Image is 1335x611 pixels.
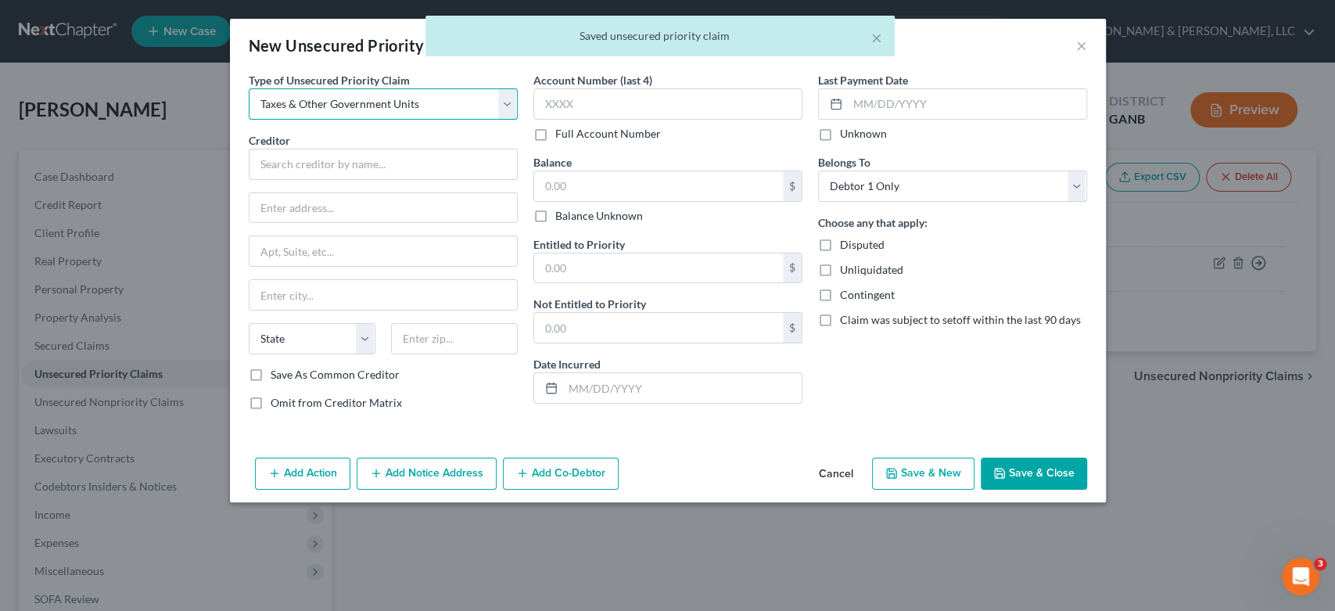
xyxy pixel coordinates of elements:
label: Entitled to Priority [533,236,625,253]
input: Enter city... [249,280,517,310]
span: Disputed [840,238,885,251]
input: Enter address... [249,193,517,223]
div: $ [783,313,802,343]
span: Unliquidated [840,263,903,276]
label: Not Entitled to Priority [533,296,646,312]
span: Contingent [840,288,895,301]
button: Add Action [255,458,350,491]
label: Choose any that apply: [818,214,928,231]
label: Account Number (last 4) [533,72,652,88]
span: Omit from Creditor Matrix [271,396,402,409]
button: × [871,28,882,47]
input: 0.00 [534,171,783,201]
label: Save As Common Creditor [271,367,400,383]
input: 0.00 [534,253,783,283]
input: Enter zip... [391,323,518,354]
iframe: Intercom live chat [1282,558,1319,595]
div: $ [783,253,802,283]
button: Add Co-Debtor [503,458,619,491]
div: Saved unsecured priority claim [438,28,882,44]
label: Full Account Number [555,126,661,142]
span: Creditor [249,134,290,147]
button: Add Notice Address [357,458,497,491]
span: Claim was subject to setoff within the last 90 days [840,313,1081,326]
label: Balance Unknown [555,208,643,224]
span: Belongs To [818,156,870,169]
label: Balance [533,154,572,171]
div: $ [783,171,802,201]
label: Date Incurred [533,356,601,372]
span: Type of Unsecured Priority Claim [249,74,410,87]
input: Search creditor by name... [249,149,518,180]
span: 3 [1314,558,1326,570]
input: XXXX [533,88,802,120]
input: MM/DD/YYYY [563,373,802,403]
button: Save & New [872,458,974,491]
button: Cancel [806,459,866,491]
input: Apt, Suite, etc... [249,236,517,266]
button: Save & Close [981,458,1087,491]
label: Unknown [840,126,887,142]
input: MM/DD/YYYY [848,89,1086,119]
label: Last Payment Date [818,72,908,88]
input: 0.00 [534,313,783,343]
